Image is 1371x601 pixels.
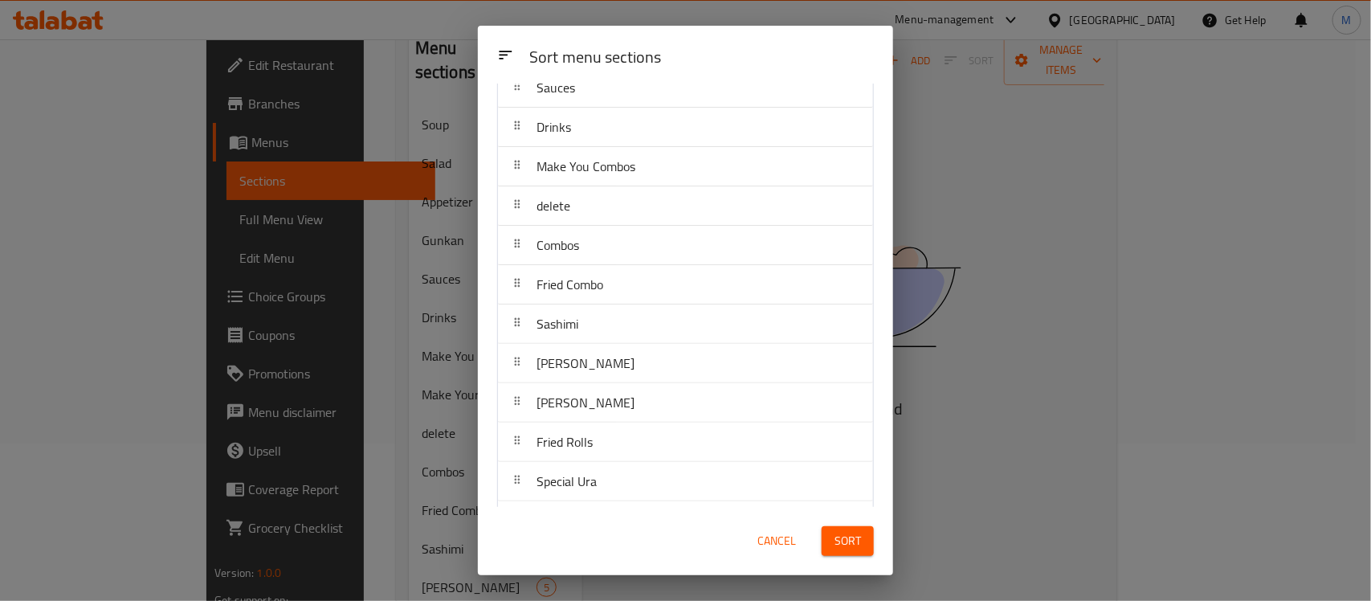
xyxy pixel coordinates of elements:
span: Sashimi [537,312,578,336]
span: Special Ura [537,469,597,493]
span: Cancel [757,531,796,551]
button: Cancel [751,526,802,556]
div: Special Ura [498,462,873,501]
div: Sashimi [498,305,873,344]
div: Fried Combo [498,265,873,305]
div: [PERSON_NAME] [498,344,873,383]
span: [PERSON_NAME] [537,351,634,375]
div: Sort menu sections [523,40,880,76]
button: Sort [822,526,874,556]
div: Make You Combos [498,147,873,186]
span: delete [537,194,570,218]
span: [PERSON_NAME] [537,390,634,415]
div: Combos [498,226,873,265]
span: Make You Combos [537,154,635,178]
span: Drinks [537,115,571,139]
span: Sort [834,531,861,551]
span: Combos [537,233,579,257]
div: Fried Rolls [498,423,873,462]
div: delete [498,186,873,226]
span: Fried Rolls [537,430,593,454]
div: [PERSON_NAME] [498,383,873,423]
div: Temaki [498,501,873,541]
span: Sauces [537,76,575,100]
div: Sauces [498,68,873,108]
div: Drinks [498,108,873,147]
span: Fried Combo [537,272,603,296]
